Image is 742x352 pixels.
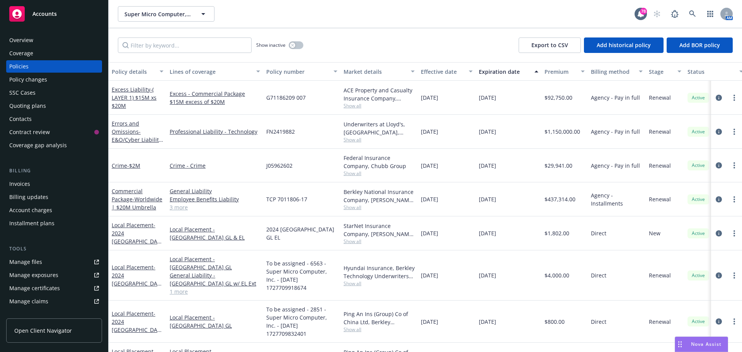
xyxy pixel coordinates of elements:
span: Renewal [649,94,671,102]
span: Open Client Navigator [14,326,72,335]
a: Local Placement - [GEOGRAPHIC_DATA] GL [170,255,260,271]
span: - $2M [127,162,140,169]
a: Errors and Omissions [112,120,162,151]
div: Account charges [9,204,52,216]
a: Quoting plans [6,100,102,112]
div: Billing updates [9,191,48,203]
div: Premium [545,68,576,76]
a: more [730,195,739,204]
a: Policy changes [6,73,102,86]
div: Manage claims [9,295,48,308]
span: $1,150,000.00 [545,128,580,136]
span: - E&O/Cyber Liability $20M [112,128,163,151]
a: Policies [6,60,102,73]
div: Underwriters at Lloyd's, [GEOGRAPHIC_DATA], [PERSON_NAME] of [GEOGRAPHIC_DATA], Howden Broking Group [344,120,415,136]
div: Coverage gap analysis [9,139,67,151]
a: Manage claims [6,295,102,308]
span: [DATE] [479,128,496,136]
span: Active [691,318,706,325]
a: Switch app [703,6,718,22]
div: Policy changes [9,73,47,86]
a: Contacts [6,113,102,125]
span: Direct [591,271,606,279]
span: Renewal [649,195,671,203]
a: Crime - Crime [170,162,260,170]
a: General Liability [170,187,260,195]
div: Effective date [421,68,464,76]
span: $437,314.00 [545,195,575,203]
a: Crime [112,162,140,169]
a: circleInformation [714,127,723,136]
a: Report a Bug [667,6,682,22]
a: circleInformation [714,229,723,238]
span: TCP 7011806-17 [266,195,307,203]
button: Premium [541,62,588,81]
a: circleInformation [714,195,723,204]
button: Lines of coverage [167,62,263,81]
span: [DATE] [421,318,438,326]
a: more [730,271,739,280]
span: To be assigned - 2851 - Super Micro Computer, Inc. - [DATE] 1727709832401 [266,305,337,338]
div: Installment plans [9,217,54,230]
div: Market details [344,68,406,76]
span: Show all [344,326,415,333]
span: Nova Assist [691,341,722,347]
span: 2024 [GEOGRAPHIC_DATA] GL EL [266,225,337,241]
div: StarNet Insurance Company, [PERSON_NAME] Corporation, Berkley Technology Underwriters (Internatio... [344,222,415,238]
span: Renewal [649,271,671,279]
a: Local Placement - [GEOGRAPHIC_DATA] GL & EL [170,225,260,241]
span: [DATE] [479,162,496,170]
span: - Worldwide | $20M Umbrella [112,196,162,211]
div: Invoices [9,178,30,190]
a: Coverage [6,47,102,60]
span: [DATE] [479,94,496,102]
a: circleInformation [714,161,723,170]
a: Manage certificates [6,282,102,294]
a: Installment plans [6,217,102,230]
div: Tools [6,245,102,253]
button: Policy number [263,62,340,81]
span: Show all [344,238,415,245]
div: Coverage [9,47,33,60]
div: Expiration date [479,68,530,76]
span: G71186209 007 [266,94,306,102]
span: $800.00 [545,318,565,326]
span: Show all [344,204,415,211]
a: Commercial Package [112,187,162,211]
a: Search [685,6,700,22]
div: Policy details [112,68,155,76]
div: Status [688,68,735,76]
a: more [730,161,739,170]
a: Manage exposures [6,269,102,281]
div: Policies [9,60,29,73]
div: Manage files [9,256,42,268]
a: Overview [6,34,102,46]
a: Start snowing [649,6,665,22]
span: [DATE] [479,318,496,326]
button: Add historical policy [584,37,664,53]
div: Ping An Ins (Group) Co of China Ltd, Berkley Technology Underwriters (International), Worldwide I... [344,310,415,326]
div: Overview [9,34,33,46]
a: Local Placement - [GEOGRAPHIC_DATA] GL [170,313,260,330]
span: Renewal [649,162,671,170]
span: Renewal [649,318,671,326]
a: Local Placement [112,264,160,303]
span: $92,750.00 [545,94,572,102]
div: Policy number [266,68,329,76]
span: Add historical policy [597,41,651,49]
div: Lines of coverage [170,68,252,76]
div: Hyundai Insurance, Berkley Technology Underwriters (International), [PERSON_NAME] & Company Co., ... [344,264,415,280]
span: Agency - Pay in full [591,94,640,102]
a: 3 more [170,203,260,211]
div: Billing [6,167,102,175]
a: General Liability - [GEOGRAPHIC_DATA] GL w/ EL Ext [170,271,260,287]
span: - ( LAYER 1) $15M xs $20M [112,86,157,109]
div: Stage [649,68,673,76]
button: Billing method [588,62,646,81]
span: New [649,229,660,237]
span: Direct [591,229,606,237]
span: Direct [591,318,606,326]
span: $4,000.00 [545,271,569,279]
span: Active [691,94,706,101]
span: To be assigned - 6563 - Super Micro Computer, Inc. - [DATE] 1727709918674 [266,259,337,292]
